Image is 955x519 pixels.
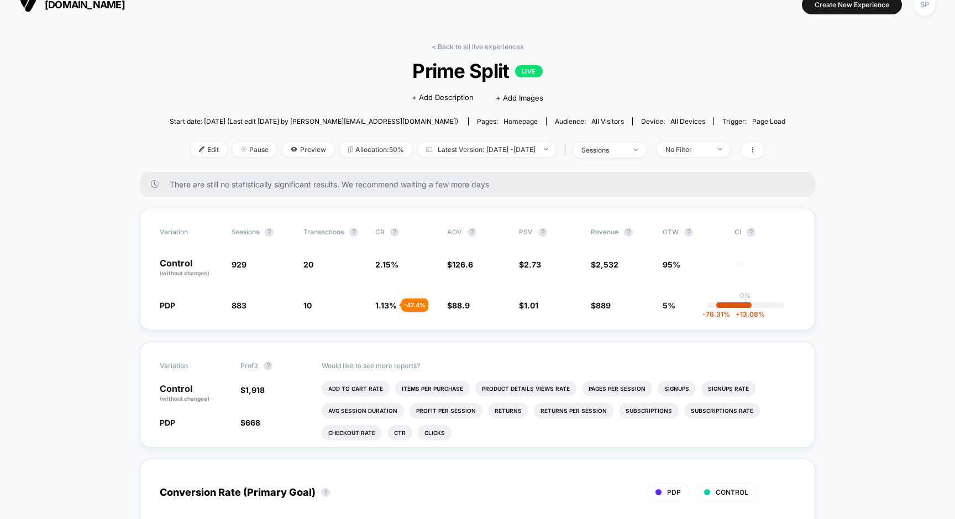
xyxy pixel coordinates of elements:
[663,260,680,269] span: 95%
[390,228,399,237] button: ?
[632,117,713,125] span: Device:
[665,145,710,154] div: No Filter
[562,142,573,158] span: |
[477,117,538,125] div: Pages:
[349,228,358,237] button: ?
[581,146,626,154] div: sessions
[524,301,538,310] span: 1.01
[702,310,730,318] span: -76.31 %
[160,361,221,370] span: Variation
[468,228,476,237] button: ?
[718,148,722,150] img: end
[496,93,543,102] span: + Add Images
[191,142,227,157] span: Edit
[160,384,229,403] p: Control
[447,301,470,310] span: $
[515,65,543,77] p: LIVE
[160,301,175,310] span: PDP
[663,301,675,310] span: 5%
[245,418,260,427] span: 668
[624,228,633,237] button: ?
[233,142,277,157] span: Pause
[734,228,795,237] span: CI
[747,228,755,237] button: ?
[375,301,397,310] span: 1.13 %
[303,228,344,236] span: Transactions
[418,425,452,441] li: Clicks
[348,146,353,153] img: rebalance
[555,117,624,125] div: Audience:
[201,59,754,82] span: Prime Split
[322,403,404,418] li: Avg Session Duration
[634,149,638,151] img: end
[232,228,259,236] span: Sessions
[340,142,412,157] span: Allocation: 50%
[684,403,760,418] li: Subscriptions Rate
[240,361,258,370] span: Profit
[658,381,696,396] li: Signups
[160,395,209,402] span: (without changes)
[418,142,556,157] span: Latest Version: [DATE] - [DATE]
[744,300,747,308] p: |
[684,228,693,237] button: ?
[534,403,613,418] li: Returns Per Session
[452,260,473,269] span: 126.6
[387,425,412,441] li: Ctr
[736,310,740,318] span: +
[410,403,482,418] li: Profit Per Session
[740,291,751,300] p: 0%
[170,180,793,189] span: There are still no statistically significant results. We recommend waiting a few more days
[375,228,385,236] span: CR
[426,146,432,152] img: calendar
[447,228,462,236] span: AOV
[524,260,541,269] span: 2.73
[265,228,274,237] button: ?
[160,228,221,237] span: Variation
[582,381,652,396] li: Pages Per Session
[716,488,748,496] span: CONTROL
[401,298,428,312] div: - 47.4 %
[538,228,547,237] button: ?
[160,270,209,276] span: (without changes)
[322,425,382,441] li: Checkout Rate
[663,228,723,237] span: OTW
[519,228,533,236] span: PSV
[160,259,221,277] p: Control
[452,301,470,310] span: 88.9
[303,260,313,269] span: 20
[670,117,705,125] span: all devices
[591,228,618,236] span: Revenue
[240,385,265,395] span: $
[619,403,679,418] li: Subscriptions
[241,146,246,152] img: end
[730,310,765,318] span: 13.08 %
[591,260,618,269] span: $
[303,301,312,310] span: 10
[160,418,175,427] span: PDP
[412,92,474,103] span: + Add Description
[722,117,785,125] div: Trigger:
[240,418,260,427] span: $
[544,148,548,150] img: end
[519,301,538,310] span: $
[170,117,458,125] span: Start date: [DATE] (Last edit [DATE] by [PERSON_NAME][EMAIL_ADDRESS][DOMAIN_NAME])
[596,260,618,269] span: 2,532
[232,301,246,310] span: 883
[475,381,576,396] li: Product Details Views Rate
[752,117,785,125] span: Page Load
[432,43,523,51] a: < Back to all live experiences
[264,361,272,370] button: ?
[447,260,473,269] span: $
[488,403,528,418] li: Returns
[232,260,246,269] span: 929
[375,260,398,269] span: 2.15 %
[591,301,611,310] span: $
[734,261,795,277] span: ---
[282,142,334,157] span: Preview
[519,260,541,269] span: $
[322,361,796,370] p: Would like to see more reports?
[503,117,538,125] span: homepage
[395,381,470,396] li: Items Per Purchase
[322,381,390,396] li: Add To Cart Rate
[701,381,755,396] li: Signups Rate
